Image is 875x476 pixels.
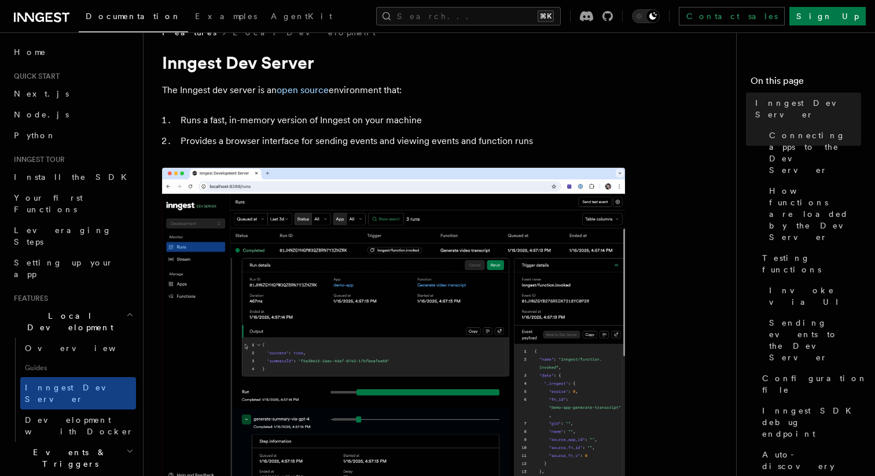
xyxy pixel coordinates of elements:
[9,310,126,333] span: Local Development
[9,42,136,62] a: Home
[14,110,69,119] span: Node.js
[9,125,136,146] a: Python
[769,130,861,176] span: Connecting apps to the Dev Server
[789,7,866,25] a: Sign Up
[538,10,554,22] kbd: ⌘K
[271,12,332,21] span: AgentKit
[25,344,144,353] span: Overview
[755,97,861,120] span: Inngest Dev Server
[9,104,136,125] a: Node.js
[162,52,625,73] h1: Inngest Dev Server
[9,220,136,252] a: Leveraging Steps
[9,294,48,303] span: Features
[188,3,264,31] a: Examples
[14,193,83,214] span: Your first Functions
[9,447,126,470] span: Events & Triggers
[14,226,112,246] span: Leveraging Steps
[20,409,136,442] a: Development with Docker
[764,280,861,312] a: Invoke via UI
[20,359,136,377] span: Guides
[9,167,136,187] a: Install the SDK
[9,305,136,338] button: Local Development
[79,3,188,32] a: Documentation
[758,400,861,444] a: Inngest SDK debug endpoint
[25,383,124,404] span: Inngest Dev Server
[14,89,69,98] span: Next.js
[14,46,46,58] span: Home
[762,405,861,440] span: Inngest SDK debug endpoint
[20,338,136,359] a: Overview
[758,368,861,400] a: Configuration file
[195,12,257,21] span: Examples
[764,312,861,368] a: Sending events to the Dev Server
[14,258,113,279] span: Setting up your app
[162,82,625,98] p: The Inngest dev server is an environment that:
[20,377,136,409] a: Inngest Dev Server
[9,83,136,104] a: Next.js
[769,317,861,363] span: Sending events to the Dev Server
[9,187,136,220] a: Your first Functions
[764,180,861,248] a: How functions are loaded by the Dev Server
[751,74,861,93] h4: On this page
[769,285,861,308] span: Invoke via UI
[9,338,136,442] div: Local Development
[769,185,861,243] span: How functions are loaded by the Dev Server
[762,449,861,472] span: Auto-discovery
[177,133,625,149] li: Provides a browser interface for sending events and viewing events and function runs
[9,442,136,474] button: Events & Triggers
[758,248,861,280] a: Testing functions
[14,172,134,182] span: Install the SDK
[14,131,56,140] span: Python
[277,84,329,95] a: open source
[751,93,861,125] a: Inngest Dev Server
[632,9,660,23] button: Toggle dark mode
[376,7,561,25] button: Search...⌘K
[9,252,136,285] a: Setting up your app
[25,415,134,436] span: Development with Docker
[762,252,861,275] span: Testing functions
[9,72,60,81] span: Quick start
[762,372,867,396] span: Configuration file
[177,112,625,128] li: Runs a fast, in-memory version of Inngest on your machine
[764,125,861,180] a: Connecting apps to the Dev Server
[679,7,785,25] a: Contact sales
[264,3,339,31] a: AgentKit
[86,12,181,21] span: Documentation
[9,155,65,164] span: Inngest tour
